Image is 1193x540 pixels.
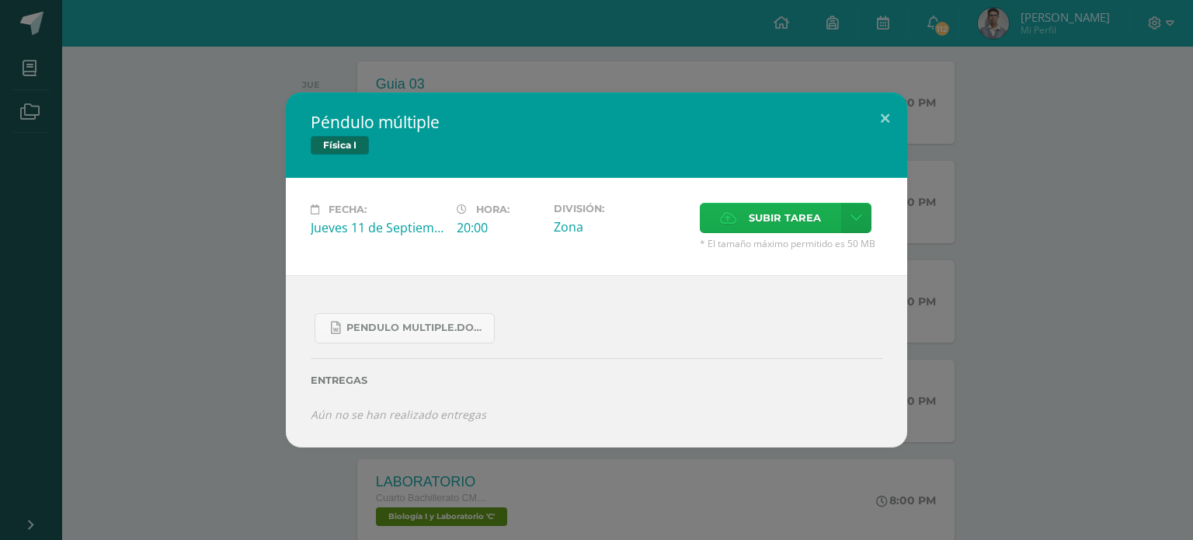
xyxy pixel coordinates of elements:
span: Hora: [476,204,510,215]
span: Fecha: [329,204,367,215]
label: División: [554,203,687,214]
a: Pendulo multiple.docx [315,313,495,343]
div: 20:00 [457,219,541,236]
div: Jueves 11 de Septiembre [311,219,444,236]
h2: Péndulo múltiple [311,111,882,133]
span: * El tamaño máximo permitido es 50 MB [700,237,882,250]
label: Entregas [311,375,882,386]
i: Aún no se han realizado entregas [311,407,486,422]
button: Close (Esc) [863,92,907,145]
div: Zona [554,218,687,235]
span: Pendulo multiple.docx [346,322,486,334]
span: Física I [311,136,369,155]
span: Subir tarea [749,204,821,232]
